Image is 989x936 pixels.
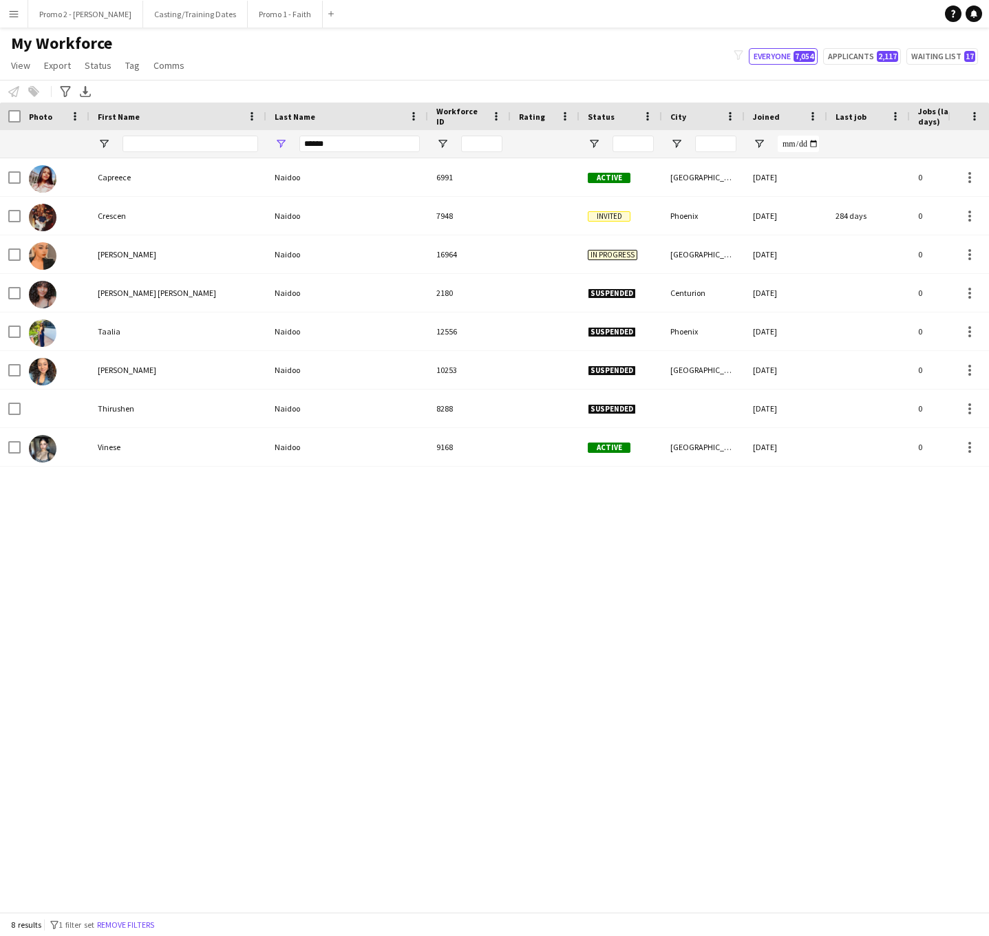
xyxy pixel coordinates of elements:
[89,197,266,235] div: Crescen
[906,48,978,65] button: Waiting list17
[266,274,428,312] div: Naidoo
[125,59,140,72] span: Tag
[662,428,745,466] div: [GEOGRAPHIC_DATA]
[827,197,910,235] div: 284 days
[745,312,827,350] div: [DATE]
[745,351,827,389] div: [DATE]
[436,138,449,150] button: Open Filter Menu
[428,428,511,466] div: 9168
[89,428,266,466] div: Vinese
[461,136,502,152] input: Workforce ID Filter Input
[44,59,71,72] span: Export
[28,1,143,28] button: Promo 2 - [PERSON_NAME]
[745,428,827,466] div: [DATE]
[670,111,686,122] span: City
[39,56,76,74] a: Export
[588,211,630,222] span: Invited
[749,48,818,65] button: Everyone7,054
[266,197,428,235] div: Naidoo
[745,390,827,427] div: [DATE]
[275,111,315,122] span: Last Name
[266,351,428,389] div: Naidoo
[662,197,745,235] div: Phoenix
[588,173,630,183] span: Active
[29,165,56,193] img: Capreece Naidoo
[588,327,636,337] span: Suspended
[964,51,975,62] span: 17
[613,136,654,152] input: Status Filter Input
[662,312,745,350] div: Phoenix
[745,197,827,235] div: [DATE]
[428,274,511,312] div: 2180
[436,106,486,127] span: Workforce ID
[29,319,56,347] img: Taalia Naidoo
[89,235,266,273] div: [PERSON_NAME]
[836,111,866,122] span: Last job
[266,158,428,196] div: Naidoo
[519,111,545,122] span: Rating
[662,158,745,196] div: [GEOGRAPHIC_DATA]
[588,443,630,453] span: Active
[77,83,94,100] app-action-btn: Export XLSX
[120,56,145,74] a: Tag
[794,51,815,62] span: 7,054
[98,111,140,122] span: First Name
[428,351,511,389] div: 10253
[29,435,56,462] img: Vinese Naidoo
[745,235,827,273] div: [DATE]
[123,136,258,152] input: First Name Filter Input
[266,312,428,350] div: Naidoo
[588,404,636,414] span: Suspended
[823,48,901,65] button: Applicants2,117
[153,59,184,72] span: Comms
[428,158,511,196] div: 6991
[6,56,36,74] a: View
[266,390,428,427] div: Naidoo
[266,428,428,466] div: Naidoo
[29,358,56,385] img: Tatum Naidoo
[428,235,511,273] div: 16964
[662,274,745,312] div: Centurion
[143,1,248,28] button: Casting/Training Dates
[695,136,736,152] input: City Filter Input
[588,250,637,260] span: In progress
[11,59,30,72] span: View
[753,138,765,150] button: Open Filter Menu
[57,83,74,100] app-action-btn: Advanced filters
[588,365,636,376] span: Suspended
[29,281,56,308] img: Kristin Beryl Naidoo
[98,138,110,150] button: Open Filter Menu
[29,111,52,122] span: Photo
[428,312,511,350] div: 12556
[59,919,94,930] span: 1 filter set
[588,288,636,299] span: Suspended
[89,274,266,312] div: [PERSON_NAME] [PERSON_NAME]
[89,351,266,389] div: [PERSON_NAME]
[148,56,190,74] a: Comms
[588,138,600,150] button: Open Filter Menu
[778,136,819,152] input: Joined Filter Input
[85,59,111,72] span: Status
[266,235,428,273] div: Naidoo
[662,351,745,389] div: [GEOGRAPHIC_DATA]
[275,138,287,150] button: Open Filter Menu
[877,51,898,62] span: 2,117
[745,274,827,312] div: [DATE]
[248,1,323,28] button: Promo 1 - Faith
[428,197,511,235] div: 7948
[428,390,511,427] div: 8288
[11,33,112,54] span: My Workforce
[588,111,615,122] span: Status
[745,158,827,196] div: [DATE]
[918,106,968,127] span: Jobs (last 90 days)
[89,158,266,196] div: Capreece
[299,136,420,152] input: Last Name Filter Input
[94,917,157,933] button: Remove filters
[79,56,117,74] a: Status
[670,138,683,150] button: Open Filter Menu
[753,111,780,122] span: Joined
[29,204,56,231] img: Crescen Naidoo
[29,242,56,270] img: Kristen Naidoo
[89,312,266,350] div: Taalia
[89,390,266,427] div: Thirushen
